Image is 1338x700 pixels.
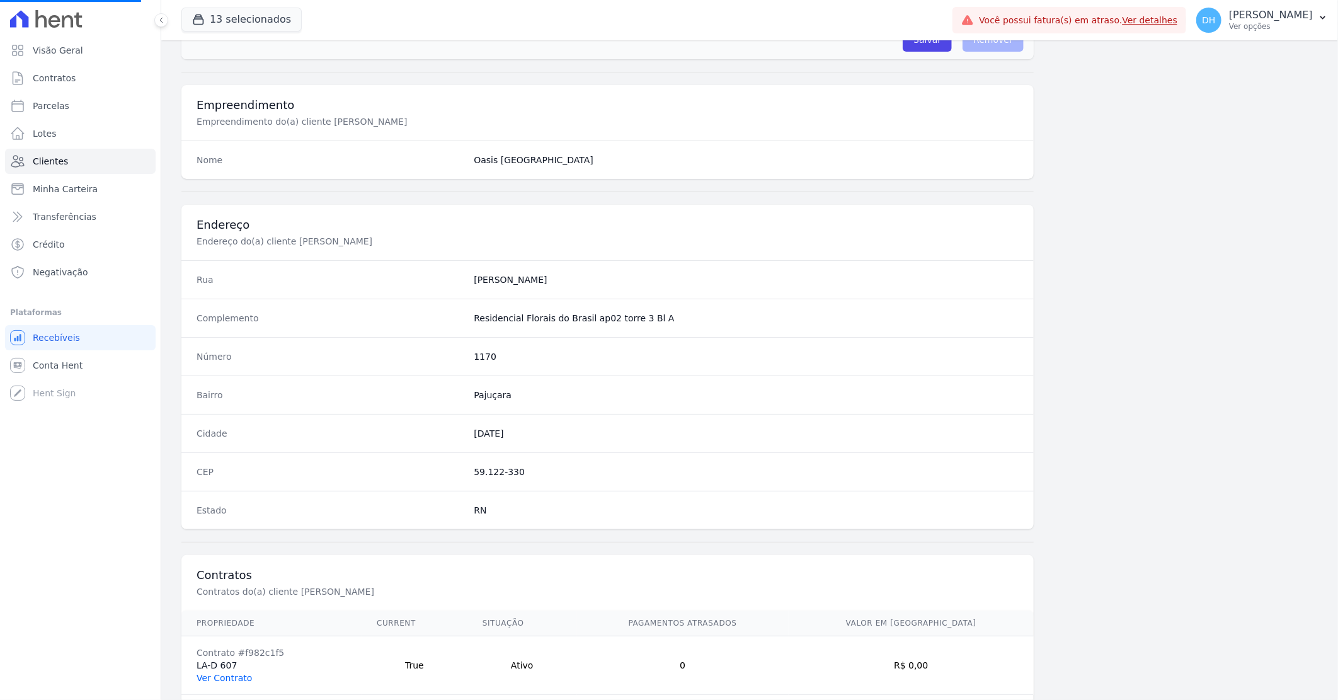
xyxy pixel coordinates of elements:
[197,217,1019,232] h3: Endereço
[474,312,1019,324] dd: Residencial Florais do Brasil ap02 torre 3 Bl A
[1123,15,1178,25] a: Ver detalhes
[181,611,362,636] th: Propriedade
[33,238,65,251] span: Crédito
[197,585,620,598] p: Contratos do(a) cliente [PERSON_NAME]
[197,98,1019,113] h3: Empreendimento
[474,427,1019,440] dd: [DATE]
[197,646,346,659] div: Contrato #f982c1f5
[5,66,156,91] a: Contratos
[33,44,83,57] span: Visão Geral
[474,273,1019,286] dd: [PERSON_NAME]
[5,204,156,229] a: Transferências
[197,312,464,324] dt: Complemento
[33,155,68,168] span: Clientes
[5,353,156,378] a: Conta Hent
[197,350,464,363] dt: Número
[474,389,1019,401] dd: Pajuçara
[181,636,362,695] td: LA-D 607
[577,611,789,636] th: Pagamentos Atrasados
[1186,3,1338,38] button: DH [PERSON_NAME] Ver opções
[577,636,789,695] td: 0
[1229,9,1313,21] p: [PERSON_NAME]
[5,232,156,257] a: Crédito
[197,235,620,248] p: Endereço do(a) cliente [PERSON_NAME]
[467,636,577,695] td: Ativo
[362,636,467,695] td: True
[197,504,464,517] dt: Estado
[1202,16,1215,25] span: DH
[197,389,464,401] dt: Bairro
[789,636,1034,695] td: R$ 0,00
[979,14,1177,27] span: Você possui fatura(s) em atraso.
[33,183,98,195] span: Minha Carteira
[5,325,156,350] a: Recebíveis
[197,115,620,128] p: Empreendimento do(a) cliente [PERSON_NAME]
[5,93,156,118] a: Parcelas
[1229,21,1313,32] p: Ver opções
[362,611,467,636] th: Current
[197,427,464,440] dt: Cidade
[33,72,76,84] span: Contratos
[33,127,57,140] span: Lotes
[789,611,1034,636] th: Valor em [GEOGRAPHIC_DATA]
[5,149,156,174] a: Clientes
[474,154,1019,166] dd: Oasis [GEOGRAPHIC_DATA]
[33,331,80,344] span: Recebíveis
[5,121,156,146] a: Lotes
[181,8,302,32] button: 13 selecionados
[33,210,96,223] span: Transferências
[33,266,88,278] span: Negativação
[33,359,83,372] span: Conta Hent
[474,350,1019,363] dd: 1170
[5,176,156,202] a: Minha Carteira
[10,305,151,320] div: Plataformas
[33,100,69,112] span: Parcelas
[474,504,1019,517] dd: RN
[197,673,252,683] a: Ver Contrato
[467,611,577,636] th: Situação
[5,38,156,63] a: Visão Geral
[197,273,464,286] dt: Rua
[474,466,1019,478] dd: 59.122-330
[5,260,156,285] a: Negativação
[197,568,1019,583] h3: Contratos
[197,466,464,478] dt: CEP
[197,154,464,166] dt: Nome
